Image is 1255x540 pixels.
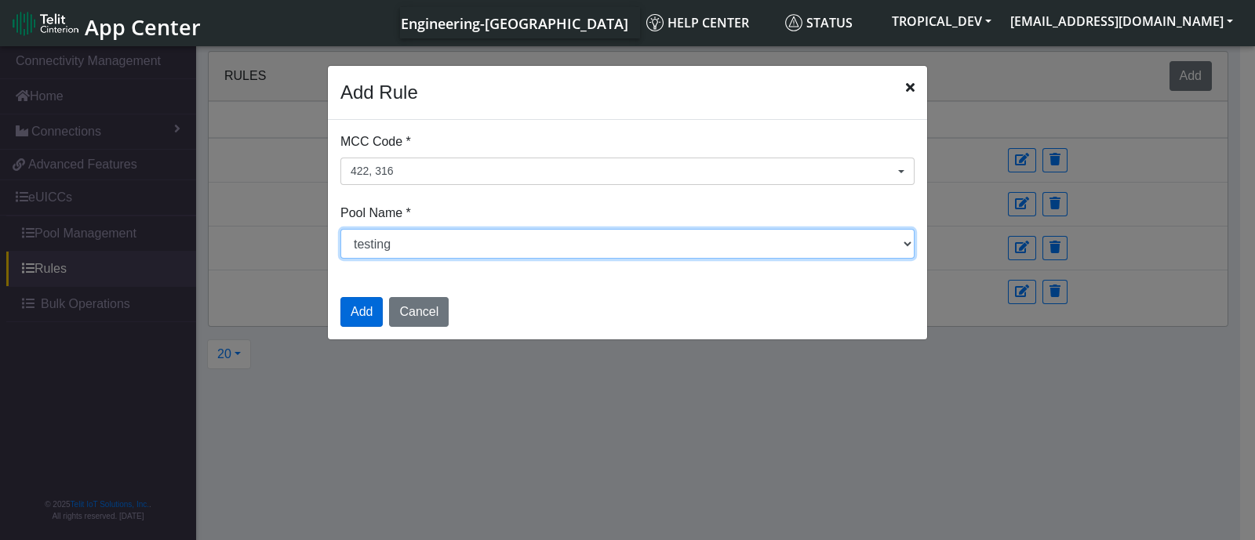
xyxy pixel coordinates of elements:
[340,204,411,223] label: Pool Name *
[785,14,853,31] span: Status
[85,13,201,42] span: App Center
[882,7,1001,35] button: TROPICAL_DEV
[646,14,749,31] span: Help center
[785,14,802,31] img: status.svg
[13,11,78,36] img: logo-telit-cinterion-gw-new.png
[1001,7,1242,35] button: [EMAIL_ADDRESS][DOMAIN_NAME]
[906,78,915,97] span: Close
[401,14,628,33] span: Engineering-[GEOGRAPHIC_DATA]
[646,14,664,31] img: knowledge.svg
[389,297,449,327] button: Cancel
[340,297,383,327] button: Add
[351,163,394,179] span: 422, 316
[340,78,418,107] h4: Add Rule
[340,132,411,151] label: MCC Code *
[400,7,627,38] a: Your current platform instance
[340,158,915,185] button: 422, 316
